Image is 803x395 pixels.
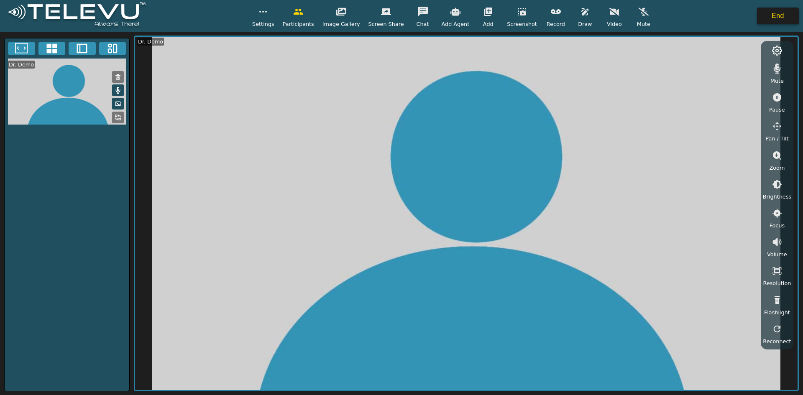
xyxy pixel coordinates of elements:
[112,71,124,83] button: Remove Feed
[112,84,124,96] button: Mute
[507,20,537,28] span: Screenshot
[765,135,788,143] span: Pan / Tilt
[767,250,787,258] span: Volume
[637,20,650,28] span: Mute
[368,20,404,28] span: Screen Share
[764,308,790,316] span: Flashlight
[547,20,565,28] span: Record
[112,112,124,123] button: Replace Feed
[770,77,784,85] span: Mute
[69,42,96,55] button: Two Window Medium
[757,8,799,24] button: End
[112,98,124,110] button: Picture in Picture
[763,337,791,345] span: Reconnect
[99,42,126,55] button: Three Window Medium
[769,164,785,172] span: Zoom
[38,42,66,55] button: 4x4
[763,193,791,201] span: Brightness
[417,20,429,28] span: Chat
[763,279,791,287] span: Resolution
[137,38,164,46] div: Dr. Demo
[770,222,785,229] span: Focus
[769,106,785,114] span: Pause
[607,20,622,28] span: Video
[442,20,470,28] span: Add Agent
[578,20,592,28] span: Draw
[283,20,314,28] span: Participants
[8,42,35,55] button: Fullscreen
[483,20,494,28] span: Add
[8,61,35,69] div: Dr. Demo
[252,20,274,28] span: Settings
[322,20,360,28] span: Image Gallery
